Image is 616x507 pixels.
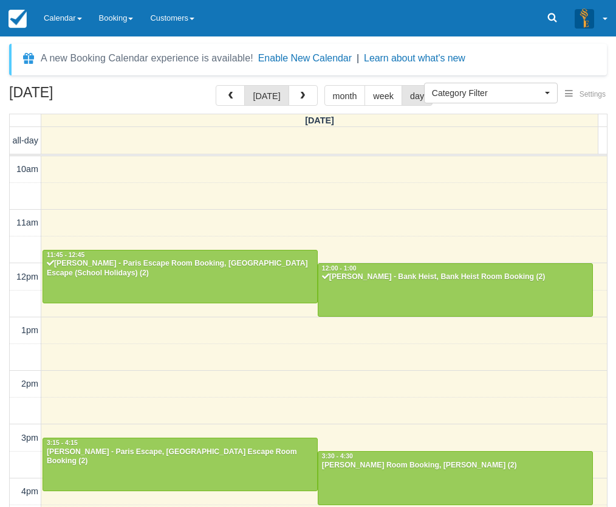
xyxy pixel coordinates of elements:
img: A3 [575,9,594,28]
span: [DATE] [305,116,334,125]
button: Settings [558,86,613,103]
span: 12:00 - 1:00 [322,265,357,272]
a: 12:00 - 1:00[PERSON_NAME] - Bank Heist, Bank Heist Room Booking (2) [318,263,593,317]
a: 3:30 - 4:30[PERSON_NAME] Room Booking, [PERSON_NAME] (2) [318,451,593,505]
a: Learn about what's new [364,53,465,63]
a: 11:45 - 12:45[PERSON_NAME] - Paris Escape Room Booking, [GEOGRAPHIC_DATA] Escape (School Holidays... [43,250,318,303]
img: checkfront-main-nav-mini-logo.png [9,10,27,28]
button: [DATE] [244,85,289,106]
span: 4pm [21,486,38,496]
div: [PERSON_NAME] - Paris Escape, [GEOGRAPHIC_DATA] Escape Room Booking (2) [46,447,314,467]
span: Category Filter [432,87,542,99]
span: 1pm [21,325,38,335]
button: Enable New Calendar [258,52,352,64]
span: | [357,53,359,63]
button: day [402,85,433,106]
span: 3pm [21,433,38,443]
a: 3:15 - 4:15[PERSON_NAME] - Paris Escape, [GEOGRAPHIC_DATA] Escape Room Booking (2) [43,438,318,491]
span: Settings [580,90,606,98]
div: [PERSON_NAME] Room Booking, [PERSON_NAME] (2) [321,461,589,471]
button: month [324,85,366,106]
span: 12pm [16,272,38,281]
button: week [364,85,402,106]
div: A new Booking Calendar experience is available! [41,51,253,66]
button: Category Filter [424,83,558,103]
span: 3:30 - 4:30 [322,453,353,460]
div: [PERSON_NAME] - Paris Escape Room Booking, [GEOGRAPHIC_DATA] Escape (School Holidays) (2) [46,259,314,278]
h2: [DATE] [9,85,163,108]
span: 3:15 - 4:15 [47,440,78,446]
span: 11:45 - 12:45 [47,252,84,258]
div: [PERSON_NAME] - Bank Heist, Bank Heist Room Booking (2) [321,272,589,282]
span: 10am [16,164,38,174]
span: 2pm [21,379,38,388]
span: 11am [16,218,38,227]
span: all-day [13,136,38,145]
